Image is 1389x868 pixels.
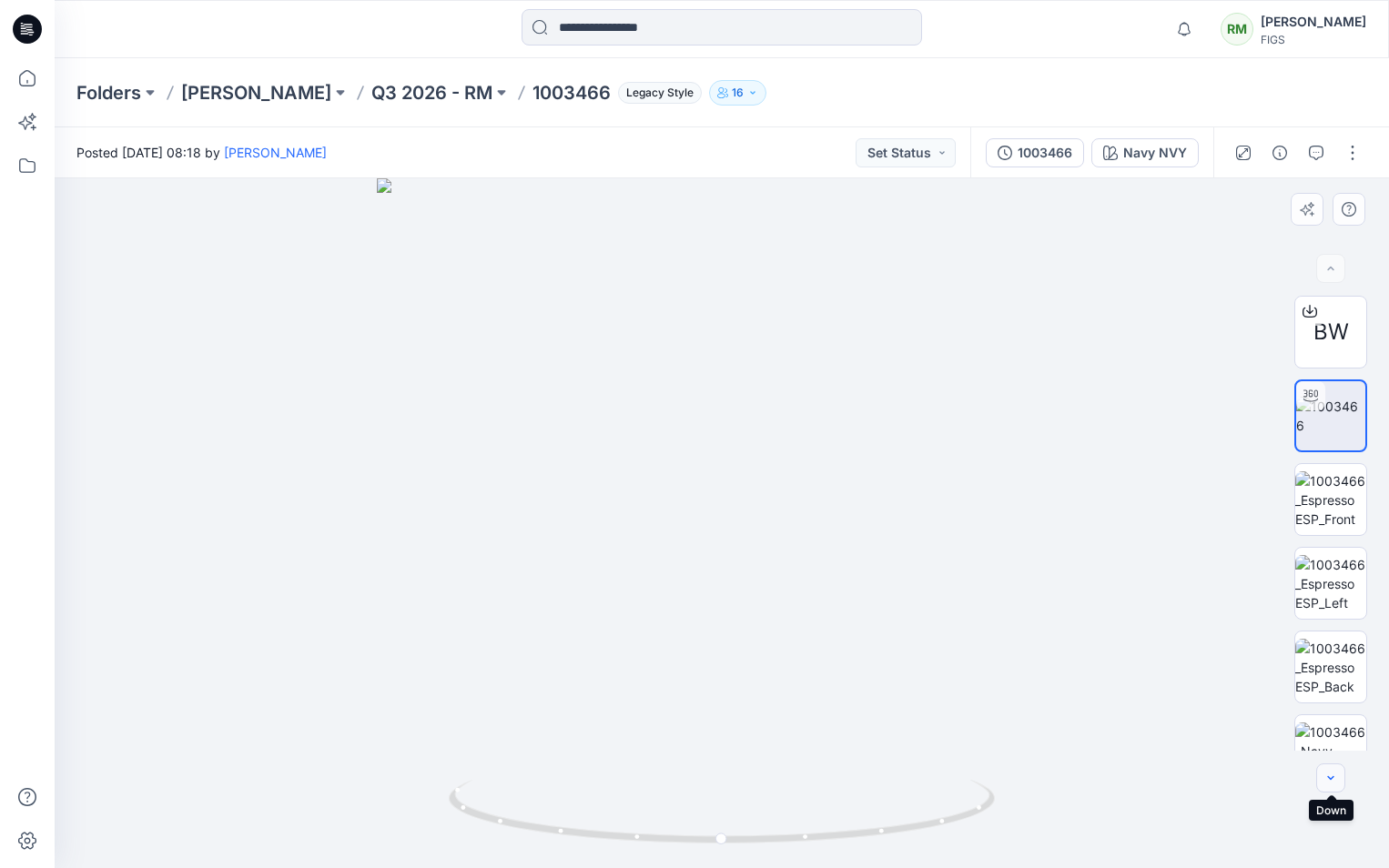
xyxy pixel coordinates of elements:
[1018,143,1072,163] div: 1003466
[1265,138,1294,167] button: Details
[532,80,611,106] p: 1003466
[76,143,327,162] span: Posted [DATE] 08:18 by
[611,80,702,106] button: Legacy Style
[1091,138,1199,167] button: Navy NVY
[1261,11,1366,33] div: [PERSON_NAME]
[76,80,141,106] a: Folders
[709,80,766,106] button: 16
[1295,639,1366,696] img: 1003466_Espresso ESP_Back
[1295,722,1366,780] img: 1003466_Navy NVY_Front
[732,83,744,103] p: 16
[1261,33,1366,46] div: FIGS
[224,145,327,160] a: [PERSON_NAME]
[618,82,702,104] span: Legacy Style
[1295,471,1366,529] img: 1003466_Espresso ESP_Front
[1123,143,1187,163] div: Navy NVY
[986,138,1084,167] button: 1003466
[1296,397,1365,435] img: 1003466
[1313,316,1349,348] span: BW
[1295,555,1366,612] img: 1003466_Espresso ESP_Left
[181,80,331,106] a: [PERSON_NAME]
[371,80,492,106] a: Q3 2026 - RM
[1221,13,1253,45] div: RM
